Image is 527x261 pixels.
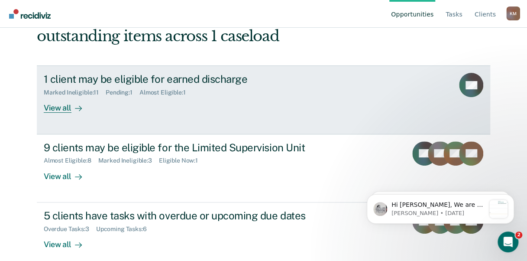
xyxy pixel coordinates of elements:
div: View all [44,232,92,249]
div: Almost Eligible : 8 [44,157,98,164]
div: Marked Ineligible : 3 [98,157,159,164]
div: View all [44,164,92,181]
div: Marked Ineligible : 11 [44,89,106,96]
img: Recidiviz [9,9,51,19]
div: Pending : 1 [106,89,139,96]
button: Profile dropdown button [506,7,520,20]
a: 9 clients may be eligible for the Limited Supervision UnitAlmost Eligible:8Marked Ineligible:3Eli... [37,134,490,202]
div: Overdue Tasks : 3 [44,225,96,233]
div: Upcoming Tasks : 6 [96,225,154,233]
div: View all [44,96,92,113]
p: Message from Kim, sent 3w ago [38,33,131,40]
iframe: Intercom notifications message [354,177,527,238]
span: 2 [515,232,522,238]
div: K M [506,7,520,20]
div: 5 clients have tasks with overdue or upcoming due dates [44,209,348,222]
span: Hi [PERSON_NAME], We are so excited to announce a brand new feature: AI case note search! 📣 Findi... [38,24,131,247]
iframe: Intercom live chat [498,232,518,252]
div: Almost Eligible : 1 [139,89,193,96]
div: 1 client may be eligible for earned discharge [44,73,348,85]
div: 9 clients may be eligible for the Limited Supervision Unit [44,141,348,154]
a: 1 client may be eligible for earned dischargeMarked Ineligible:11Pending:1Almost Eligible:1View all [37,65,490,134]
div: Hi, [PERSON_NAME]. We’ve found some outstanding items across 1 caseload [37,10,400,45]
div: Eligible Now : 1 [159,157,205,164]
